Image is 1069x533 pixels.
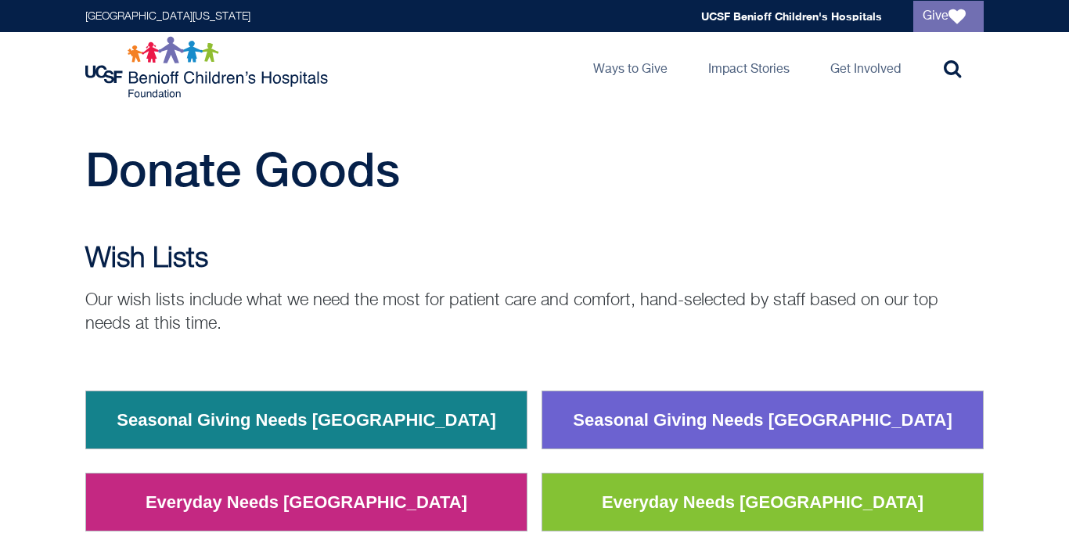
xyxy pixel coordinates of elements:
a: Everyday Needs [GEOGRAPHIC_DATA] [590,482,935,523]
span: Donate Goods [85,142,400,196]
a: Seasonal Giving Needs [GEOGRAPHIC_DATA] [561,400,964,441]
a: [GEOGRAPHIC_DATA][US_STATE] [85,11,250,22]
a: Give [913,1,984,32]
h2: Wish Lists [85,243,984,275]
img: Logo for UCSF Benioff Children's Hospitals Foundation [85,36,332,99]
a: Everyday Needs [GEOGRAPHIC_DATA] [134,482,479,523]
a: Seasonal Giving Needs [GEOGRAPHIC_DATA] [105,400,508,441]
a: UCSF Benioff Children's Hospitals [701,9,882,23]
a: Ways to Give [581,32,680,103]
a: Impact Stories [696,32,802,103]
p: Our wish lists include what we need the most for patient care and comfort, hand-selected by staff... [85,289,984,336]
a: Get Involved [818,32,913,103]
